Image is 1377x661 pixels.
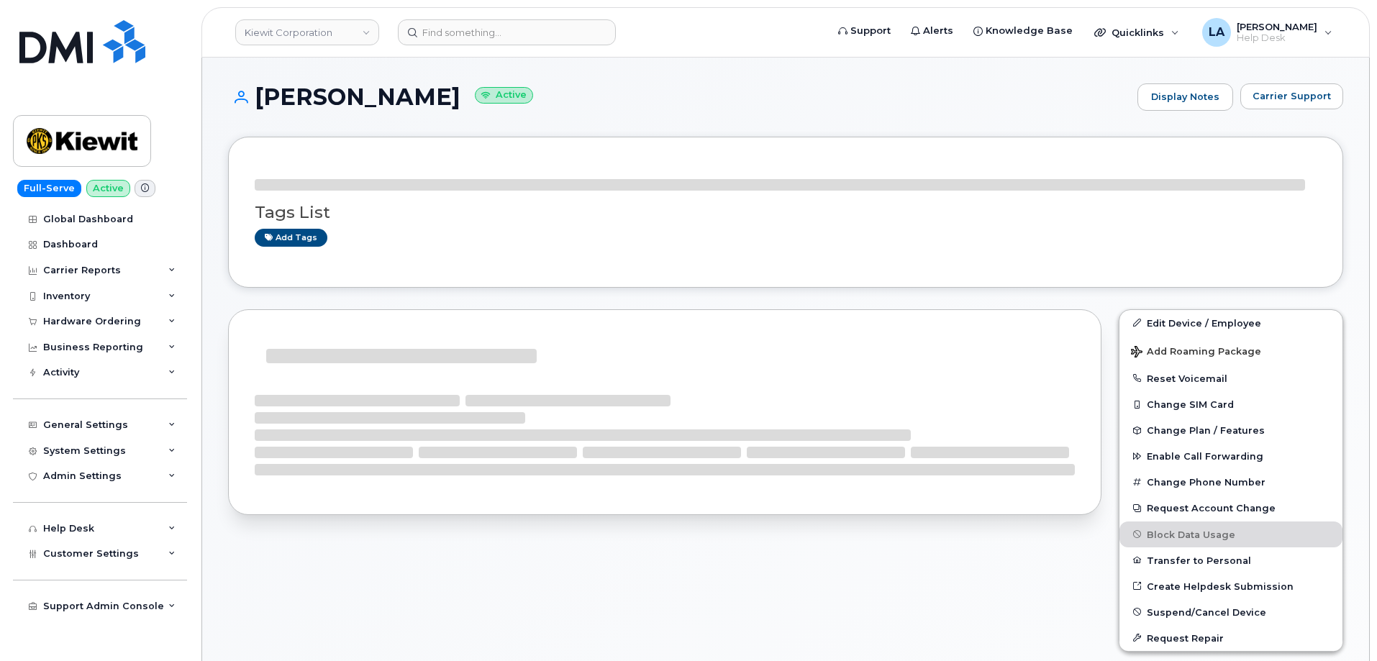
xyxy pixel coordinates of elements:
[1119,625,1342,651] button: Request Repair
[1147,451,1263,462] span: Enable Call Forwarding
[1119,443,1342,469] button: Enable Call Forwarding
[1119,469,1342,495] button: Change Phone Number
[1119,391,1342,417] button: Change SIM Card
[1119,417,1342,443] button: Change Plan / Features
[228,84,1130,109] h1: [PERSON_NAME]
[1131,346,1261,360] span: Add Roaming Package
[1119,336,1342,365] button: Add Roaming Package
[1119,521,1342,547] button: Block Data Usage
[1119,310,1342,336] a: Edit Device / Employee
[1119,495,1342,521] button: Request Account Change
[475,87,533,104] small: Active
[1119,365,1342,391] button: Reset Voicemail
[1119,573,1342,599] a: Create Helpdesk Submission
[1119,547,1342,573] button: Transfer to Personal
[1147,425,1265,436] span: Change Plan / Features
[1147,606,1266,617] span: Suspend/Cancel Device
[255,229,327,247] a: Add tags
[255,204,1317,222] h3: Tags List
[1240,83,1343,109] button: Carrier Support
[1119,599,1342,625] button: Suspend/Cancel Device
[1253,89,1331,103] span: Carrier Support
[1137,83,1233,111] a: Display Notes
